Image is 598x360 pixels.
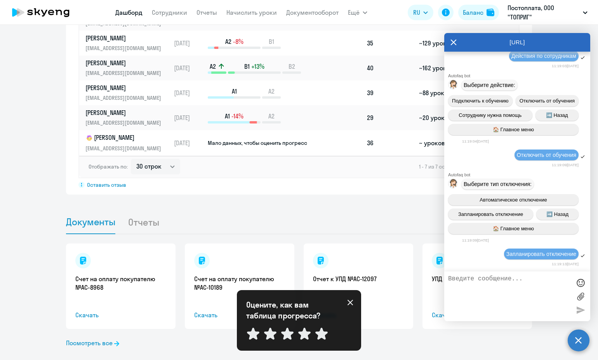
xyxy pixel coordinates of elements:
p: [EMAIL_ADDRESS][DOMAIN_NAME] [85,44,165,52]
img: child [85,134,93,142]
td: [DATE] [171,130,207,156]
span: 🏠 Главное меню [493,127,534,132]
button: ➡️ Назад [535,110,579,121]
span: Сотруднику нужна помощь [459,112,522,118]
p: [EMAIL_ADDRESS][DOMAIN_NAME] [85,69,165,77]
span: Отключить от обучения [517,152,576,158]
td: [DATE] [171,80,207,105]
a: [PERSON_NAME][EMAIL_ADDRESS][DOMAIN_NAME] [85,59,170,77]
span: Действия по сотрудникам [511,53,576,59]
p: [PERSON_NAME] [85,83,165,92]
span: 🏠 Главное меню [493,226,534,231]
span: A1 [225,112,230,120]
span: Выберите действие: [464,82,515,88]
span: A2 [268,112,275,120]
button: 🏠 Главное меню [448,124,579,135]
p: [PERSON_NAME] [85,108,165,117]
time: 11:19:09[DATE] [552,163,579,167]
td: ~129 уроков [416,31,463,56]
td: [DATE] [171,56,207,80]
td: [DATE] [171,31,207,56]
button: Балансbalance [458,5,499,20]
td: ~162 урока [416,56,463,80]
a: Посмотреть все [66,338,119,348]
td: ~20 уроков [416,105,463,130]
span: Автоматическое отключение [480,197,547,203]
span: B2 [289,62,295,71]
button: Постоплата, ООО "ТОПРИГ" [504,3,591,22]
span: ➡️ Назад [546,211,568,217]
span: RU [413,8,420,17]
td: [DATE] [171,105,207,130]
td: 35 [364,31,416,56]
a: УПД №AC-12097 [432,275,523,283]
img: bot avatar [448,179,458,190]
p: Оцените, как вам таблица прогресса? [246,299,332,321]
td: ~88 уроков [416,80,463,105]
span: +13% [251,62,264,71]
p: [EMAIL_ADDRESS][DOMAIN_NAME] [85,118,165,127]
a: [PERSON_NAME][EMAIL_ADDRESS][DOMAIN_NAME] [85,34,170,52]
time: 11:19:04[DATE] [462,139,489,143]
td: 36 [364,130,416,156]
span: B1 [244,62,250,71]
a: Документооборот [286,9,339,16]
time: 11:19:03[DATE] [552,64,579,68]
div: Баланс [463,8,483,17]
span: 1 - 7 из 7 сотрудников [419,163,472,170]
span: Оставить отзыв [87,181,126,188]
span: Подключить к обучению [452,98,509,104]
a: Дашборд [115,9,143,16]
button: Сотруднику нужна помощь [448,110,532,121]
div: Autofaq bot [448,73,590,78]
span: A2 [210,62,216,71]
a: [PERSON_NAME][EMAIL_ADDRESS][DOMAIN_NAME] [85,83,170,102]
span: A2 [268,87,275,96]
time: 11:19:09[DATE] [462,238,489,242]
td: 40 [364,56,416,80]
a: Счет на оплату покупателю №AC-10189 [194,275,285,292]
span: Скачать [194,310,285,320]
span: A1 [232,87,237,96]
a: Начислить уроки [226,9,277,16]
p: [EMAIL_ADDRESS][DOMAIN_NAME] [85,94,165,102]
span: Документы [66,216,115,228]
span: Отображать по: [89,163,128,170]
td: 39 [364,80,416,105]
time: 11:19:13[DATE] [552,262,579,266]
p: [PERSON_NAME] [85,34,165,42]
button: Автоматическое отключение [448,194,579,205]
button: Ещё [348,5,367,20]
button: 🏠 Главное меню [448,223,579,234]
span: Запланировать отключение [506,251,576,257]
div: Autofaq bot [448,172,590,177]
td: 29 [364,105,416,130]
span: ➡️ Назад [546,112,568,118]
span: Скачать [432,310,523,320]
a: Отчет к УПД №AC-12097 [313,275,404,283]
button: Отключить от обучения [516,95,579,106]
ul: Tabs [66,210,532,234]
span: Скачать [75,310,166,320]
a: [PERSON_NAME][EMAIL_ADDRESS][DOMAIN_NAME] [85,108,170,127]
p: [EMAIL_ADDRESS][DOMAIN_NAME] [85,144,165,153]
button: Запланировать отключение [448,209,533,220]
a: child[PERSON_NAME][EMAIL_ADDRESS][DOMAIN_NAME] [85,133,170,153]
span: -14% [231,112,243,120]
span: Мало данных, чтобы оценить прогресс [208,139,307,146]
a: Отчеты [196,9,217,16]
span: Ещё [348,8,360,17]
p: [PERSON_NAME] [85,133,165,143]
span: B1 [269,37,274,46]
label: Лимит 10 файлов [575,290,586,302]
p: Постоплата, ООО "ТОПРИГ" [508,3,580,22]
span: Запланировать отключение [458,211,523,217]
a: Сотрудники [152,9,187,16]
span: -8% [233,37,243,46]
span: Отключить от обучения [520,98,575,104]
button: ➡️ Назад [536,209,579,220]
button: RU [408,5,433,20]
td: ~ уроков [416,130,463,156]
span: Выберите тип отключения: [464,181,532,187]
